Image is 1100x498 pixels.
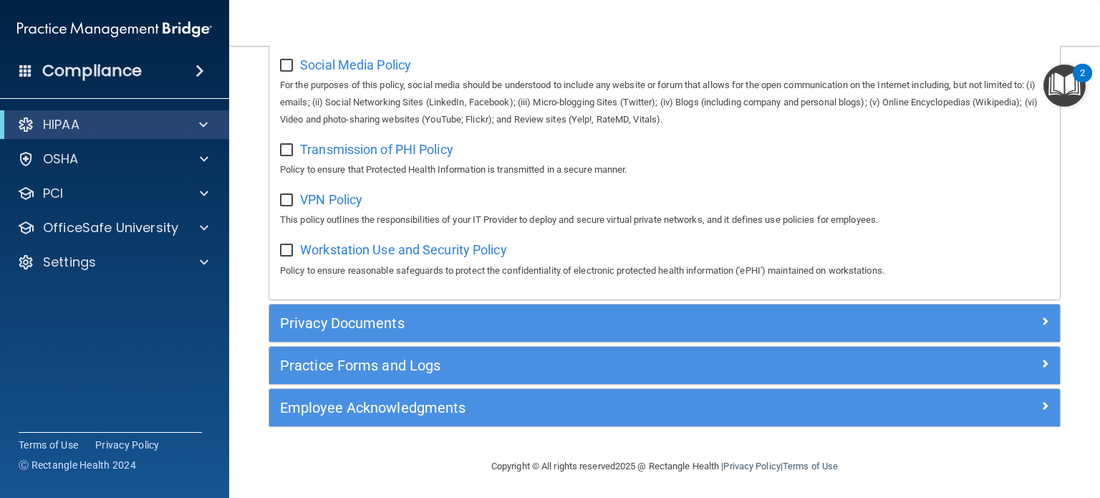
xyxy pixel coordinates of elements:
[280,315,851,331] h5: Privacy Documents
[403,444,926,489] div: Copyright © All rights reserved 2025 @ Rectangle Health | |
[17,15,212,44] img: PMB logo
[280,400,851,416] h5: Employee Acknowledgments
[95,438,160,452] a: Privacy Policy
[280,262,1049,279] p: Policy to ensure reasonable safeguards to protect the confidentiality of electronic protected hea...
[280,354,1049,377] a: Practice Forms and Logs
[280,161,1049,178] p: Policy to ensure that Protected Health Information is transmitted in a secure manner.
[43,150,79,168] p: OSHA
[17,150,208,168] a: OSHA
[280,396,1049,419] a: Employee Acknowledgments
[19,438,78,452] a: Terms of Use
[783,461,838,471] a: Terms of Use
[17,254,208,271] a: Settings
[300,242,507,257] span: Workstation Use and Security Policy
[1043,64,1086,107] button: Open Resource Center, 2 new notifications
[300,142,453,157] span: Transmission of PHI Policy
[1080,73,1085,92] div: 2
[280,312,1049,335] a: Privacy Documents
[19,458,136,472] span: Ⓒ Rectangle Health 2024
[280,211,1049,229] p: This policy outlines the responsibilities of your IT Provider to deploy and secure virtual privat...
[43,219,178,236] p: OfficeSafe University
[17,116,208,133] a: HIPAA
[42,61,142,81] h4: Compliance
[300,192,362,207] span: VPN Policy
[280,77,1049,128] p: For the purposes of this policy, social media should be understood to include any website or foru...
[43,185,63,202] p: PCI
[300,57,411,72] span: Social Media Policy
[280,358,851,373] h5: Practice Forms and Logs
[17,219,208,236] a: OfficeSafe University
[17,185,208,202] a: PCI
[43,116,79,133] p: HIPAA
[43,254,96,271] p: Settings
[723,461,780,471] a: Privacy Policy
